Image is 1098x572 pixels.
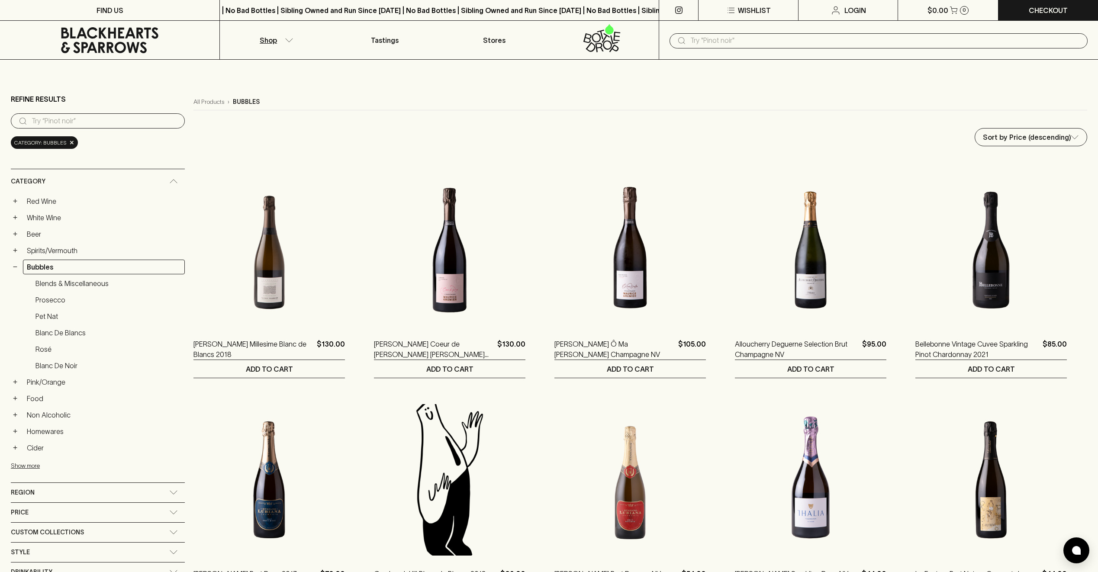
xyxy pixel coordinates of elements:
p: $0.00 [927,5,948,16]
a: Cider [23,440,185,455]
a: [PERSON_NAME] Millesime Blanc de Blancs 2018 [193,339,313,360]
div: Category [11,169,185,194]
div: Price [11,503,185,522]
a: Non Alcoholic [23,408,185,422]
span: Price [11,507,29,518]
a: Prosecco [32,292,185,307]
input: Try “Pinot noir” [32,114,178,128]
p: Tastings [371,35,399,45]
div: Region [11,483,185,502]
p: ADD TO CART [787,364,834,374]
p: $130.00 [317,339,345,360]
span: Category: bubbles [14,138,67,147]
img: Le Facteur Brut Nature Cremant de Loire 2023 [915,404,1067,556]
p: $130.00 [497,339,525,360]
img: Maurice Grumier Ô Ma Vallée Champagne NV [554,174,706,326]
a: Red Wine [23,194,185,209]
a: White Wine [23,210,185,225]
a: Bellebonne Vintage Cuvee Sparkling Pinot Chardonnay 2021 [915,339,1039,360]
p: Sort by Price (descending) [983,132,1071,142]
button: ADD TO CART [374,360,525,378]
a: [PERSON_NAME] Coeur de [PERSON_NAME] [PERSON_NAME] NV [374,339,494,360]
img: Blackhearts & Sparrows Man [374,404,525,556]
a: Homewares [23,424,185,439]
input: Try "Pinot noir" [690,34,1081,48]
a: Spirits/Vermouth [23,243,185,258]
p: › [228,97,229,106]
p: bubbles [233,97,260,106]
div: Style [11,543,185,562]
button: Show more [11,457,124,475]
p: $95.00 [862,339,886,360]
a: [PERSON_NAME] Ô Ma [PERSON_NAME] Champagne NV [554,339,675,360]
p: $85.00 [1043,339,1067,360]
button: + [11,197,19,206]
a: Beer [23,227,185,241]
img: Maurice Grumier Coeur de Rose Champagne Rose NV [374,174,525,326]
div: Custom Collections [11,523,185,542]
a: Rosé [32,342,185,357]
p: ADD TO CART [607,364,654,374]
a: All Products [193,97,224,106]
a: Pet Nat [32,309,185,324]
p: Wishlist [738,5,771,16]
p: Shop [260,35,277,45]
p: FIND US [97,5,123,16]
a: Pink/Orange [23,375,185,389]
button: ADD TO CART [735,360,886,378]
a: Blanc de Noir [32,358,185,373]
p: Login [844,5,866,16]
a: Blanc de Blancs [32,325,185,340]
div: Sort by Price (descending) [975,129,1087,146]
button: ADD TO CART [193,360,345,378]
p: $105.00 [678,339,706,360]
p: ADD TO CART [246,364,293,374]
button: + [11,230,19,238]
span: Region [11,487,35,498]
p: 0 [963,8,966,13]
button: Shop [220,21,329,59]
button: ADD TO CART [915,360,1067,378]
button: + [11,246,19,255]
p: Stores [483,35,506,45]
button: + [11,443,19,452]
p: ADD TO CART [426,364,473,374]
button: + [11,427,19,436]
button: + [11,213,19,222]
p: Checkout [1029,5,1068,16]
button: + [11,411,19,419]
img: bubble-icon [1072,546,1081,555]
button: + [11,394,19,403]
span: Category [11,176,45,187]
p: ADD TO CART [968,364,1015,374]
a: Stores [439,21,549,59]
button: + [11,378,19,386]
span: Custom Collections [11,527,84,538]
img: Thalia Sparkling Rose NV [735,404,886,556]
span: Style [11,547,30,558]
img: Thierry Fournier Millesime Blanc de Blancs 2018 [193,174,345,326]
img: Alloucherry Deguerne Selection Brut Champagne NV [735,174,886,326]
a: Blends & Miscellaneous [32,276,185,291]
a: Alloucherry Deguerne Selection Brut Champagne NV [735,339,859,360]
a: Bubbles [23,260,185,274]
a: Food [23,391,185,406]
img: Stefano Lubiana Brut Reserve NV [554,404,706,556]
button: − [11,263,19,271]
button: ADD TO CART [554,360,706,378]
img: Bellebonne Vintage Cuvee Sparkling Pinot Chardonnay 2021 [915,174,1067,326]
a: Tastings [330,21,439,59]
p: Refine Results [11,94,66,104]
span: × [69,138,74,147]
img: Stefano Lubiana Brut Rose 2017 [193,404,345,556]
